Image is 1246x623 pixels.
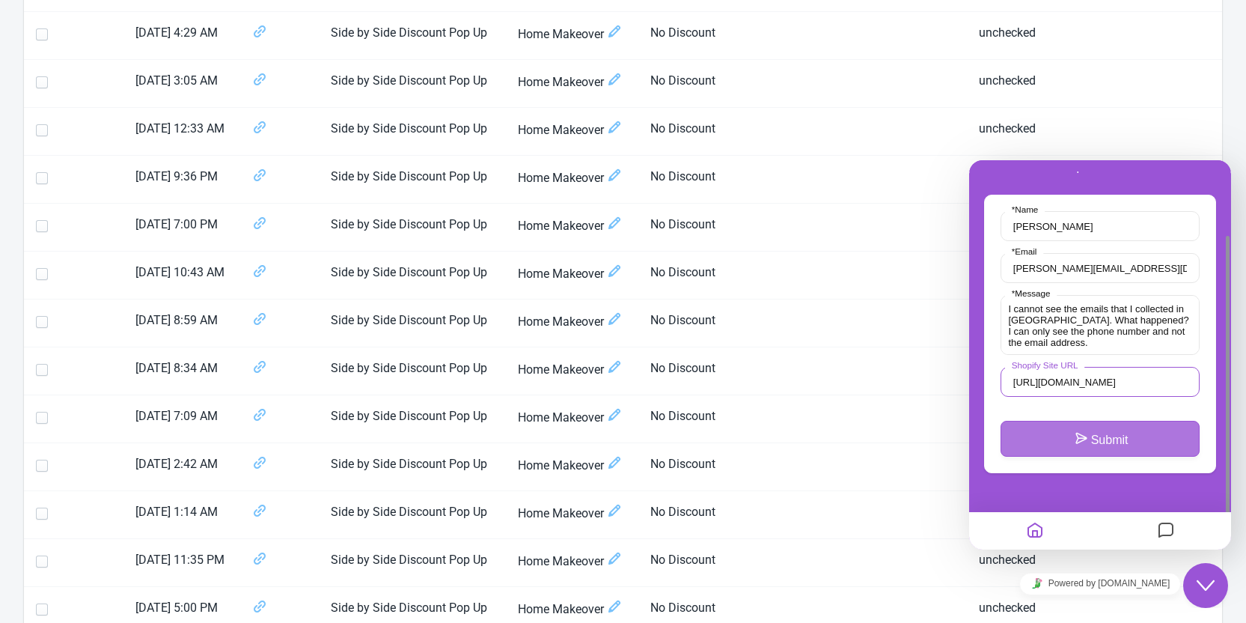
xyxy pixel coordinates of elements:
td: unchecked [967,12,1120,60]
td: unchecked [967,491,1120,539]
span: Home Makeover [518,503,626,523]
td: unchecked [967,300,1120,347]
td: [DATE] 2:42 AM [123,443,241,491]
td: No Discount [638,539,742,587]
span: Home Makeover [518,311,626,332]
td: [DATE] 11:35 PM [123,539,241,587]
td: No Discount [638,300,742,347]
td: Side by Side Discount Pop Up [319,204,506,252]
td: No Discount [638,443,742,491]
span: Home Makeover [518,359,626,380]
td: unchecked [967,395,1120,443]
span: Home Makeover [518,72,626,92]
span: Home Makeover [518,264,626,284]
td: Side by Side Discount Pop Up [319,491,506,539]
td: No Discount [638,491,742,539]
td: Side by Side Discount Pop Up [319,108,506,156]
span: Home Makeover [518,24,626,44]
td: No Discount [638,395,742,443]
td: unchecked [967,108,1120,156]
td: [DATE] 1:14 AM [123,491,241,539]
span: Home Makeover [518,407,626,428]
td: [DATE] 4:29 AM [123,12,241,60]
td: Side by Side Discount Pop Up [319,539,506,587]
td: Side by Side Discount Pop Up [319,60,506,108]
td: [DATE] 3:05 AM [123,60,241,108]
span: Home Makeover [518,168,626,188]
td: [DATE] 8:59 AM [123,300,241,347]
span: Home Makeover [518,120,626,140]
td: [DATE] 7:09 AM [123,395,241,443]
td: Side by Side Discount Pop Up [319,300,506,347]
iframe: chat widget [969,160,1231,550]
td: unchecked [967,539,1120,587]
td: [DATE] 8:34 AM [123,347,241,395]
span: Home Makeover [518,599,626,619]
td: unchecked [967,156,1120,204]
td: Side by Side Discount Pop Up [319,347,506,395]
iframe: chat widget [1183,563,1231,608]
td: [DATE] 9:36 PM [123,156,241,204]
td: [DATE] 10:43 AM [123,252,241,300]
td: No Discount [638,252,742,300]
td: Side by Side Discount Pop Up [319,156,506,204]
td: [DATE] 12:33 AM [123,108,241,156]
td: No Discount [638,347,742,395]
td: Side by Side Discount Pop Up [319,12,506,60]
td: No Discount [638,204,742,252]
td: unchecked [967,347,1120,395]
td: unchecked [967,252,1120,300]
iframe: chat widget [969,567,1231,601]
td: Side by Side Discount Pop Up [319,443,506,491]
span: Home Makeover [518,216,626,236]
td: No Discount [638,12,742,60]
span: Home Makeover [518,551,626,571]
td: Side by Side Discount Pop Up [319,252,506,300]
span: Home Makeover [518,455,626,475]
td: unchecked [967,60,1120,108]
td: No Discount [638,108,742,156]
td: No Discount [638,60,742,108]
td: No Discount [638,156,742,204]
td: Side by Side Discount Pop Up [319,395,506,443]
td: [DATE] 7:00 PM [123,204,241,252]
td: unchecked [967,204,1120,252]
td: unchecked [967,443,1120,491]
